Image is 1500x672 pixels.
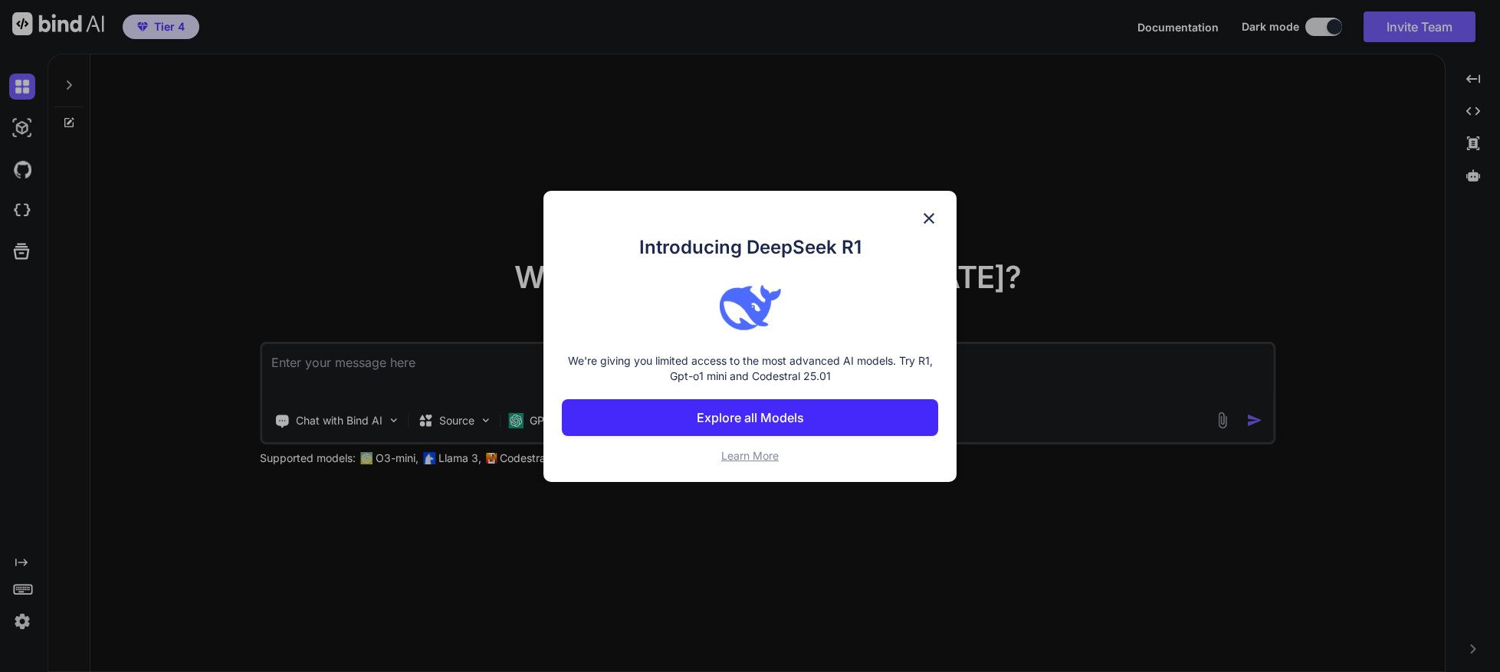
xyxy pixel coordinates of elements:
[920,209,938,228] img: close
[720,277,781,338] img: bind logo
[562,399,937,436] button: Explore all Models
[721,449,779,462] span: Learn More
[562,234,937,261] h1: Introducing DeepSeek R1
[562,353,937,384] p: We're giving you limited access to the most advanced AI models. Try R1, Gpt-o1 mini and Codestral...
[697,408,804,427] p: Explore all Models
